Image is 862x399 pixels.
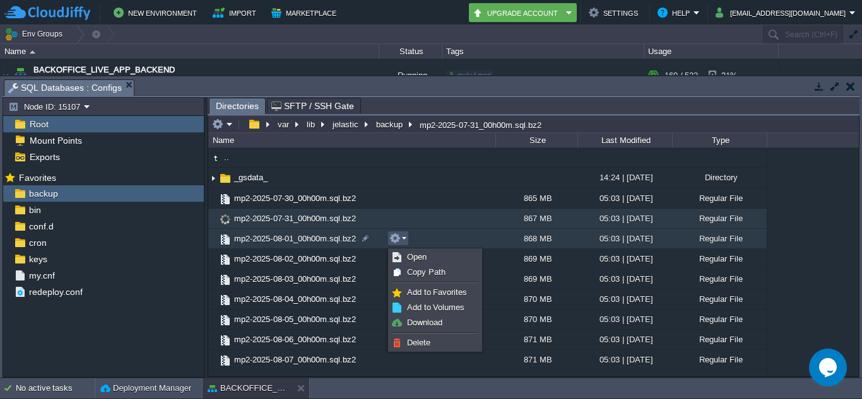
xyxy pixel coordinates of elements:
[658,5,694,20] button: Help
[100,382,191,395] button: Deployment Manager
[664,59,698,93] div: 160 / 522
[271,98,354,113] span: SFTP / SSH Gate
[809,349,849,386] iframe: chat widget
[672,209,767,228] div: Regular File
[416,119,541,130] div: mp2-2025-07-31_00h00m.sql.bz2
[208,269,218,289] img: AMDAwAAAACH5BAEAAAAALAAAAAABAAEAAAICRAEAOw==
[672,269,767,289] div: Regular File
[218,192,232,206] img: AMDAwAAAACH5BAEAAAAALAAAAAABAAEAAAICRAEAOw==
[208,168,218,188] img: AMDAwAAAACH5BAEAAAAALAAAAAABAAEAAAICRAEAOw==
[8,80,122,96] span: SQL Databases : Configs
[672,309,767,329] div: Regular File
[577,188,672,208] div: 05:03 | [DATE]
[672,350,767,369] div: Regular File
[208,330,218,349] img: AMDAwAAAACH5BAEAAAAALAAAAAABAAEAAAICRAEAOw==
[407,303,464,312] span: Add to Volumes
[232,294,358,304] a: mp2-2025-08-04_00h00m.sql.bz2
[27,204,43,216] a: bin
[222,152,231,163] a: ..
[30,50,35,54] img: AMDAwAAAACH5BAEAAAAALAAAAAABAAEAAAICRAEAOw==
[577,209,672,228] div: 05:03 | [DATE]
[27,151,62,163] a: Exports
[577,309,672,329] div: 05:03 | [DATE]
[577,249,672,269] div: 05:03 | [DATE]
[577,350,672,369] div: 05:03 | [DATE]
[716,5,849,20] button: [EMAIL_ADDRESS][DOMAIN_NAME]
[232,274,358,284] span: mp2-2025-08-03_00h00m.sql.bz2
[232,354,358,365] span: mp2-2025-08-07_00h00m.sql.bz2
[208,249,218,269] img: AMDAwAAAACH5BAEAAAAALAAAAAABAAEAAAICRAEAOw==
[271,5,340,20] button: Marketplace
[331,119,362,130] button: jelastic
[218,333,232,347] img: AMDAwAAAACH5BAEAAAAALAAAAAABAAEAAAICRAEAOw==
[218,253,232,267] img: AMDAwAAAACH5BAEAAAAALAAAAAABAAEAAAICRAEAOw==
[495,370,577,390] div: 872 MB
[218,273,232,287] img: AMDAwAAAACH5BAEAAAAALAAAAAABAAEAAAICRAEAOw==
[27,119,50,130] span: Root
[208,309,218,329] img: AMDAwAAAACH5BAEAAAAALAAAAAABAAEAAAICRAEAOw==
[443,44,644,59] div: Tags
[390,286,480,299] a: Add to Favorites
[305,119,318,130] button: lib
[208,370,218,390] img: AMDAwAAAACH5BAEAAAAALAAAAAABAAEAAAICRAEAOw==
[208,289,218,309] img: AMDAwAAAACH5BAEAAAAALAAAAAABAAEAAAICRAEAOw==
[390,316,480,330] a: Download
[390,301,480,315] a: Add to Volumes
[232,334,358,345] a: mp2-2025-08-06_00h00m.sql.bz2
[232,193,358,204] a: mp2-2025-07-30_00h00m.sql.bz2
[645,44,778,59] div: Usage
[374,119,406,130] button: backup
[218,293,232,307] img: AMDAwAAAACH5BAEAAAAALAAAAAABAAEAAAICRAEAOw==
[495,350,577,369] div: 871 MB
[11,59,29,93] img: AMDAwAAAACH5BAEAAAAALAAAAAABAAEAAAICRAEAOw==
[208,209,218,228] img: AMDAwAAAACH5BAEAAAAALAAAAAABAAEAAAICRAEAOw==
[27,188,60,199] a: backup
[27,286,85,298] a: redeploy.conf
[577,229,672,248] div: 05:03 | [DATE]
[672,289,767,309] div: Regular File
[213,5,260,20] button: Import
[672,330,767,349] div: Regular File
[232,374,358,385] a: mp2-2025-08-08_00h00m.sql.bz2
[232,213,358,224] a: mp2-2025-07-31_00h00m.sql.bz2
[27,270,57,281] a: my.cnf
[495,289,577,309] div: 870 MB
[16,172,58,183] span: Favorites
[232,253,358,264] a: mp2-2025-08-02_00h00m.sql.bz2
[4,5,90,21] img: CloudJiffy
[232,233,358,244] a: mp2-2025-08-01_00h00m.sql.bz2
[497,133,577,147] div: Size
[446,70,493,81] div: mukul.meri
[577,269,672,289] div: 05:03 | [DATE]
[577,330,672,349] div: 05:03 | [DATE]
[672,370,767,390] div: Regular File
[218,233,232,246] img: AMDAwAAAACH5BAEAAAAALAAAAAABAAEAAAICRAEAOw==
[27,237,49,248] a: cron
[208,151,222,165] img: AMDAwAAAACH5BAEAAAAALAAAAAABAAEAAAICRAEAOw==
[27,253,49,265] span: keys
[232,172,269,183] a: _gsdata_
[390,250,480,264] a: Open
[4,25,67,43] button: Env Groups
[577,168,672,187] div: 14:24 | [DATE]
[8,101,84,112] button: Node ID: 15107
[27,221,56,232] a: conf.d
[407,338,430,347] span: Delete
[218,354,232,367] img: AMDAwAAAACH5BAEAAAAALAAAAAABAAEAAAICRAEAOw==
[672,229,767,248] div: Regular File
[673,133,767,147] div: Type
[577,289,672,309] div: 05:03 | [DATE]
[495,309,577,329] div: 870 MB
[276,119,292,130] button: var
